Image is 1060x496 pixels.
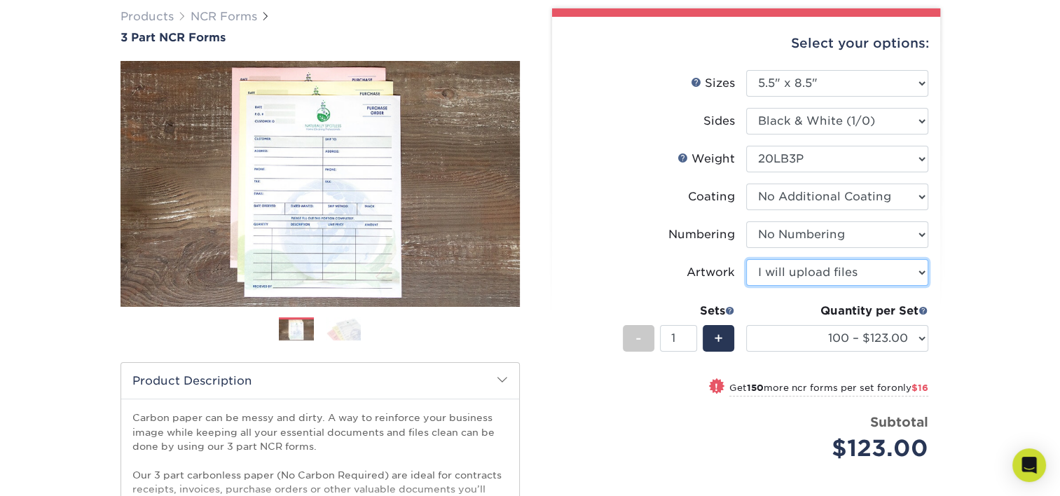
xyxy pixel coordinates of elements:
div: Weight [677,151,735,167]
strong: Subtotal [870,414,928,429]
span: only [891,383,928,393]
img: NCR Forms 01 [279,318,314,342]
div: Artwork [687,264,735,281]
span: - [635,328,642,349]
a: NCR Forms [191,10,257,23]
h2: Product Description [121,363,519,399]
span: 3 Part NCR Forms [121,31,226,44]
div: $123.00 [757,432,928,465]
div: Quantity per Set [746,303,928,319]
span: $16 [911,383,928,393]
span: ! [715,380,718,394]
small: Get more ncr forms per set for [729,383,928,397]
div: Sets [623,303,735,319]
div: Sides [703,113,735,130]
img: 3 Part NCR Forms 01 [121,46,520,322]
a: 3 Part NCR Forms [121,31,520,44]
a: Products [121,10,174,23]
div: Open Intercom Messenger [1012,448,1046,482]
div: Select your options: [563,17,929,70]
div: Sizes [691,75,735,92]
div: Coating [688,188,735,205]
div: Numbering [668,226,735,243]
img: NCR Forms 02 [326,317,361,341]
strong: 150 [747,383,764,393]
span: + [714,328,723,349]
